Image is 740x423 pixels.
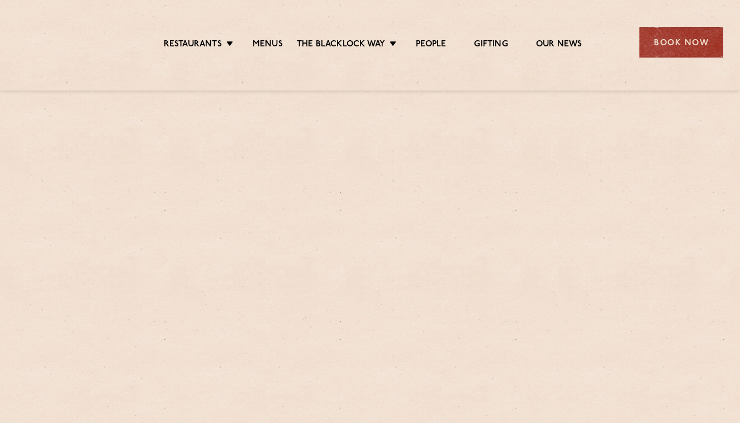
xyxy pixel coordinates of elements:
[17,11,112,74] img: svg%3E
[474,39,507,51] a: Gifting
[164,39,222,51] a: Restaurants
[253,39,283,51] a: Menus
[416,39,446,51] a: People
[536,39,582,51] a: Our News
[297,39,385,51] a: The Blacklock Way
[639,27,723,58] div: Book Now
